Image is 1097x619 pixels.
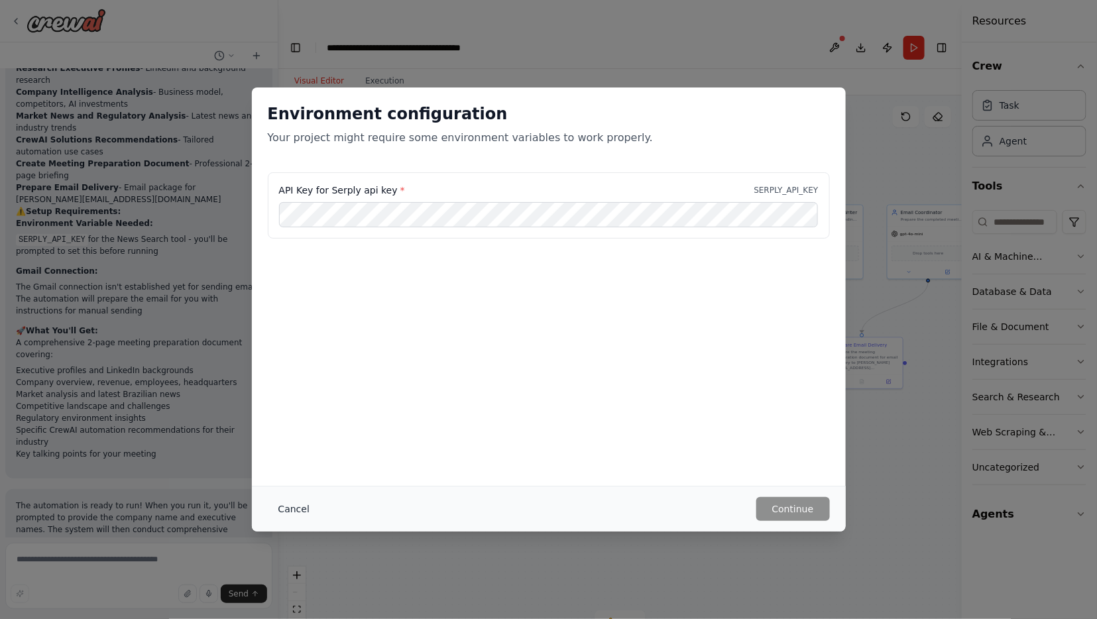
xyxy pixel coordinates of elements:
label: API Key for Serply api key [279,184,405,197]
button: Continue [756,497,830,521]
h2: Environment configuration [268,103,830,125]
button: Cancel [268,497,320,521]
p: Your project might require some environment variables to work properly. [268,130,830,146]
p: SERPLY_API_KEY [754,185,819,196]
